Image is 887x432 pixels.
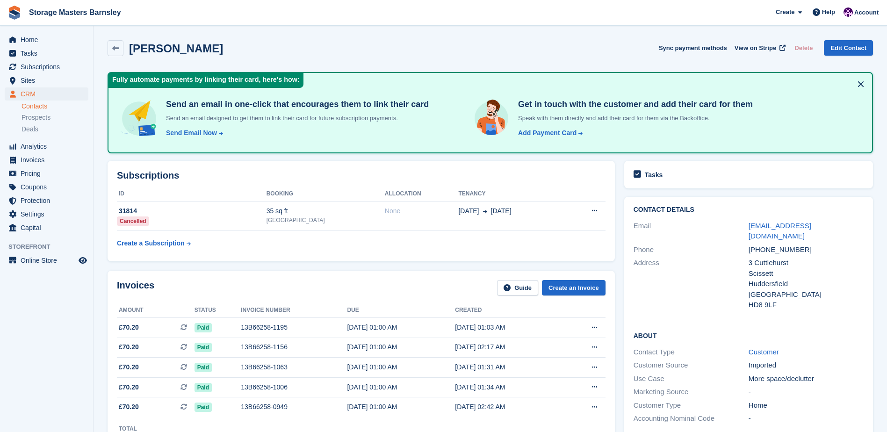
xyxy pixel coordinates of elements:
div: [DATE] 01:00 AM [347,362,455,372]
span: Account [854,8,879,17]
div: [GEOGRAPHIC_DATA] [749,289,864,300]
div: Email [634,221,749,242]
span: Sites [21,74,77,87]
div: Customer Type [634,400,749,411]
a: Edit Contact [824,40,873,56]
div: [DATE] 01:00 AM [347,323,455,332]
span: £70.20 [119,402,139,412]
h2: About [634,331,864,340]
th: Status [195,303,241,318]
div: [DATE] 01:31 AM [455,362,563,372]
div: [DATE] 01:00 AM [347,382,455,392]
a: menu [5,87,88,101]
th: Due [347,303,455,318]
span: Capital [21,221,77,234]
span: Prospects [22,113,50,122]
span: [DATE] [491,206,512,216]
span: Paid [195,343,212,352]
h4: Send an email in one-click that encourages them to link their card [162,99,429,110]
p: Speak with them directly and add their card for them via the Backoffice. [514,114,753,123]
div: Scissett [749,268,864,279]
h2: Tasks [645,171,663,179]
div: Address [634,258,749,310]
th: Created [455,303,563,318]
div: 13B66258-0949 [241,402,347,412]
span: CRM [21,87,77,101]
div: Phone [634,245,749,255]
a: menu [5,140,88,153]
div: 31814 [117,206,267,216]
a: Contacts [22,102,88,111]
div: [DATE] 01:00 AM [347,402,455,412]
div: Customer Source [634,360,749,371]
th: Invoice number [241,303,347,318]
div: 13B66258-1006 [241,382,347,392]
span: Pricing [21,167,77,180]
a: menu [5,194,88,207]
div: Cancelled [117,216,149,226]
a: Prospects [22,113,88,122]
p: Send an email designed to get them to link their card for future subscription payments. [162,114,429,123]
th: ID [117,187,267,202]
span: £70.20 [119,342,139,352]
a: menu [5,167,88,180]
div: Contact Type [634,347,749,358]
button: Sync payment methods [659,40,727,56]
span: Create [776,7,794,17]
span: Subscriptions [21,60,77,73]
a: Customer [749,348,779,356]
span: Paid [195,403,212,412]
img: stora-icon-8386f47178a22dfd0bd8f6a31ec36ba5ce8667c1dd55bd0f319d3a0aa187defe.svg [7,6,22,20]
div: Send Email Now [166,128,217,138]
div: 3 Cuttlehurst [749,258,864,268]
div: Marketing Source [634,387,749,397]
span: Storefront [8,242,93,252]
img: Louise Masters [844,7,853,17]
span: Paid [195,323,212,332]
h2: [PERSON_NAME] [129,42,223,55]
div: [DATE] 01:34 AM [455,382,563,392]
a: menu [5,47,88,60]
div: [GEOGRAPHIC_DATA] [267,216,385,224]
a: menu [5,180,88,194]
div: 13B66258-1063 [241,362,347,372]
a: Storage Masters Barnsley [25,5,125,20]
a: menu [5,254,88,267]
span: £70.20 [119,382,139,392]
img: send-email-b5881ef4c8f827a638e46e229e590028c7e36e3a6c99d2365469aff88783de13.svg [120,99,159,138]
a: menu [5,208,88,221]
span: Online Store [21,254,77,267]
th: Amount [117,303,195,318]
div: Fully automate payments by linking their card, here's how: [108,73,303,88]
th: Allocation [385,187,459,202]
a: Create an Invoice [542,280,606,295]
a: menu [5,221,88,234]
span: Tasks [21,47,77,60]
span: Paid [195,363,212,372]
span: Settings [21,208,77,221]
th: Booking [267,187,385,202]
div: [DATE] 02:17 AM [455,342,563,352]
span: £70.20 [119,323,139,332]
a: Create a Subscription [117,235,191,252]
div: More space/declutter [749,374,864,384]
a: menu [5,153,88,166]
span: Protection [21,194,77,207]
div: Use Case [634,374,749,384]
span: Help [822,7,835,17]
button: Delete [791,40,816,56]
a: Preview store [77,255,88,266]
div: Home [749,400,864,411]
div: - [749,387,864,397]
div: Create a Subscription [117,238,185,248]
span: Paid [195,383,212,392]
div: [DATE] 01:00 AM [347,342,455,352]
div: Huddersfield [749,279,864,289]
div: Add Payment Card [518,128,577,138]
a: Deals [22,124,88,134]
h2: Invoices [117,280,154,295]
h2: Subscriptions [117,170,606,181]
span: Coupons [21,180,77,194]
span: View on Stripe [735,43,776,53]
span: £70.20 [119,362,139,372]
